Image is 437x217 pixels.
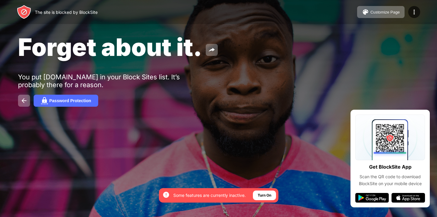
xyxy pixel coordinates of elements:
img: menu-icon.svg [411,8,418,16]
img: password.svg [41,97,48,104]
img: app-store.svg [391,193,425,203]
img: error-circle-white.svg [162,191,170,198]
img: header-logo.svg [17,5,31,19]
img: back.svg [20,97,28,104]
div: Turn On [258,192,271,198]
span: Forget about it. [18,32,202,62]
div: The site is blocked by BlockSite [35,10,98,15]
div: Scan the QR code to download BlockSite on your mobile device [355,173,425,187]
div: You put [DOMAIN_NAME] in your Block Sites list. It’s probably there for a reason. [18,73,204,89]
img: share.svg [208,46,215,53]
div: Some features are currently inactive. [173,192,246,198]
button: Password Protection [34,95,98,107]
div: Customize Page [370,10,400,14]
img: google-play.svg [355,193,389,203]
div: Password Protection [49,98,91,103]
button: Customize Page [357,6,405,18]
img: pallet.svg [362,8,369,16]
div: Get BlockSite App [369,163,411,171]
